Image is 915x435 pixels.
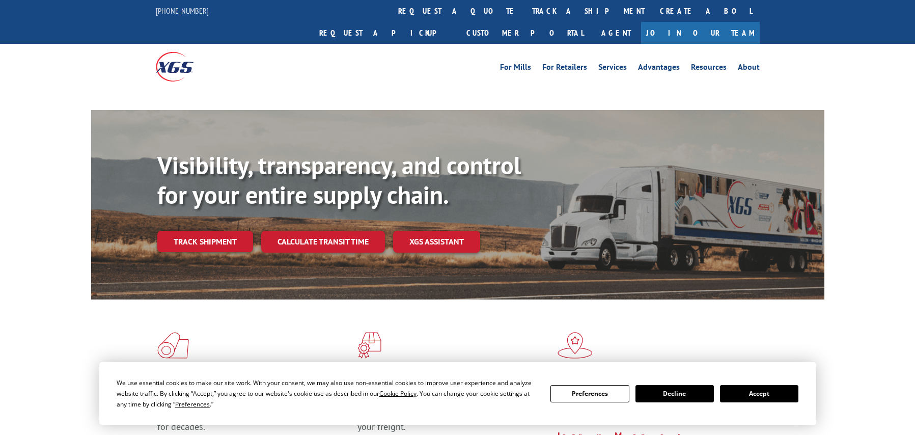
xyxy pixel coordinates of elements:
a: Services [598,63,627,74]
a: Agent [591,22,641,44]
a: For Mills [500,63,531,74]
img: xgs-icon-total-supply-chain-intelligence-red [157,332,189,359]
a: Customer Portal [459,22,591,44]
span: Preferences [175,400,210,409]
img: xgs-icon-focused-on-flooring-red [357,332,381,359]
a: Calculate transit time [261,231,385,253]
a: [PHONE_NUMBER] [156,6,209,16]
a: XGS ASSISTANT [393,231,480,253]
div: We use essential cookies to make our site work. With your consent, we may also use non-essential ... [117,377,538,410]
img: xgs-icon-flagship-distribution-model-red [558,332,593,359]
a: About [738,63,760,74]
span: As an industry carrier of choice, XGS has brought innovation and dedication to flooring logistics... [157,396,349,432]
span: Cookie Policy [379,389,417,398]
a: Track shipment [157,231,253,252]
button: Preferences [550,385,629,402]
a: Request a pickup [312,22,459,44]
a: Join Our Team [641,22,760,44]
button: Accept [720,385,798,402]
b: Visibility, transparency, and control for your entire supply chain. [157,149,521,210]
a: Advantages [638,63,680,74]
a: Resources [691,63,727,74]
div: Cookie Consent Prompt [99,362,816,425]
a: For Retailers [542,63,587,74]
button: Decline [635,385,714,402]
